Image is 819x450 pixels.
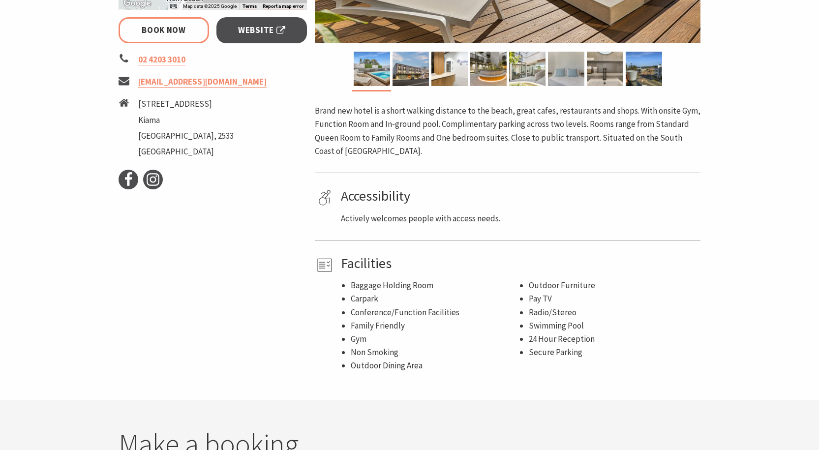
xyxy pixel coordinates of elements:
li: [STREET_ADDRESS] [138,97,234,111]
li: Conference/Function Facilities [351,306,519,319]
img: Courtyard [509,52,546,86]
a: [EMAIL_ADDRESS][DOMAIN_NAME] [138,76,267,88]
li: Pay TV [529,292,697,305]
li: Secure Parking [529,346,697,359]
img: Pool [354,52,390,86]
span: Website [238,24,285,37]
li: Baggage Holding Room [351,279,519,292]
img: View from Ocean Room, Juliette Balcony [626,52,662,86]
li: Radio/Stereo [529,306,697,319]
img: Reception and Foyer [431,52,468,86]
button: Keyboard shortcuts [170,3,177,10]
li: Family Friendly [351,319,519,332]
a: Website [216,17,307,43]
li: Kiama [138,114,234,127]
img: Beds [548,52,584,86]
h4: Accessibility [341,188,697,205]
li: [GEOGRAPHIC_DATA], 2533 [138,129,234,143]
li: Gym [351,332,519,346]
li: Outdoor Dining Area [351,359,519,372]
li: [GEOGRAPHIC_DATA] [138,145,234,158]
li: Non Smoking [351,346,519,359]
a: Report a map error [263,3,304,9]
img: Exterior [393,52,429,86]
span: Map data ©2025 Google [183,3,237,9]
li: 24 Hour Reception [529,332,697,346]
p: Brand new hotel is a short walking distance to the beach, great cafes, restaurants and shops. Wit... [315,104,700,158]
li: Swimming Pool [529,319,697,332]
a: 02 4203 3010 [138,54,185,65]
a: Book Now [119,17,210,43]
img: bathroom [587,52,623,86]
li: Outdoor Furniture [529,279,697,292]
h4: Facilities [341,255,697,272]
a: Terms (opens in new tab) [243,3,257,9]
p: Actively welcomes people with access needs. [341,212,697,225]
li: Carpark [351,292,519,305]
img: Courtyard [470,52,507,86]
